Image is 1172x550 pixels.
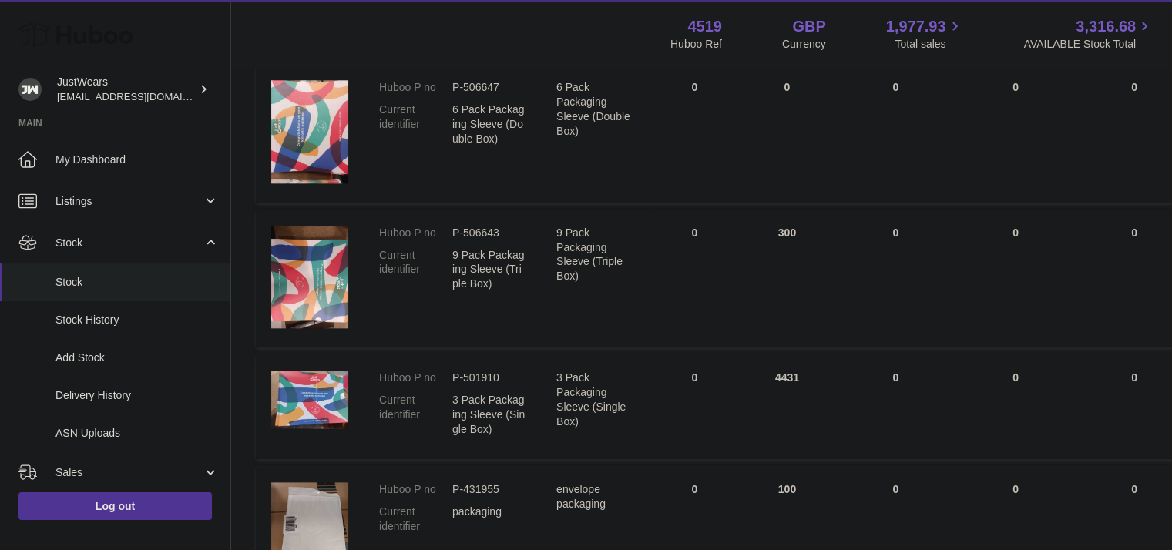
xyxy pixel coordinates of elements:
span: Stock [55,275,219,290]
span: 0 [1131,371,1137,384]
span: 1,977.93 [886,16,946,37]
span: Listings [55,194,203,209]
a: Log out [18,492,212,520]
span: Sales [55,465,203,480]
td: 0 [833,355,958,460]
td: 0 [833,210,958,347]
div: JustWears [57,75,196,104]
div: envelope packaging [556,482,633,511]
span: Delivery History [55,388,219,403]
div: 6 Pack Packaging Sleeve (Double Box) [556,80,633,139]
dd: P-501910 [452,371,526,385]
span: Total sales [895,37,963,52]
span: My Dashboard [55,153,219,167]
dt: Huboo P no [379,371,452,385]
span: 0 [1131,226,1137,239]
span: Stock [55,236,203,250]
div: 9 Pack Packaging Sleeve (Triple Box) [556,226,633,284]
span: 3,316.68 [1076,16,1136,37]
span: 0 [1131,81,1137,93]
td: 0 [740,65,833,202]
td: 0 [648,210,740,347]
td: 0 [958,65,1073,202]
div: Currency [782,37,826,52]
span: 0 [1131,483,1137,495]
a: 3,316.68 AVAILABLE Stock Total [1023,16,1154,52]
dt: Current identifier [379,393,452,437]
td: 4431 [740,355,833,460]
dd: 9 Pack Packaging Sleeve (Triple Box) [452,248,526,292]
strong: GBP [792,16,825,37]
div: Huboo Ref [670,37,722,52]
td: 0 [833,65,958,202]
span: AVAILABLE Stock Total [1023,37,1154,52]
dd: 3 Pack Packaging Sleeve (Single Box) [452,393,526,437]
img: internalAdmin-4519@internal.huboo.com [18,78,42,101]
dd: P-506647 [452,80,526,95]
img: product image [271,80,348,183]
span: ASN Uploads [55,426,219,441]
td: 300 [740,210,833,347]
div: 3 Pack Packaging Sleeve (Single Box) [556,371,633,429]
dt: Huboo P no [379,226,452,240]
dd: P-431955 [452,482,526,497]
strong: 4519 [687,16,722,37]
img: product image [271,371,348,428]
dd: packaging [452,505,526,534]
span: Stock History [55,313,219,327]
span: [EMAIL_ADDRESS][DOMAIN_NAME] [57,90,227,102]
td: 0 [648,65,740,202]
dt: Huboo P no [379,80,452,95]
dt: Current identifier [379,505,452,534]
a: 1,977.93 Total sales [886,16,964,52]
td: 0 [958,210,1073,347]
td: 0 [648,355,740,460]
dt: Current identifier [379,102,452,146]
dd: P-506643 [452,226,526,240]
dt: Huboo P no [379,482,452,497]
span: Add Stock [55,350,219,365]
dt: Current identifier [379,248,452,292]
img: product image [271,226,348,328]
dd: 6 Pack Packaging Sleeve (Double Box) [452,102,526,146]
td: 0 [958,355,1073,460]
